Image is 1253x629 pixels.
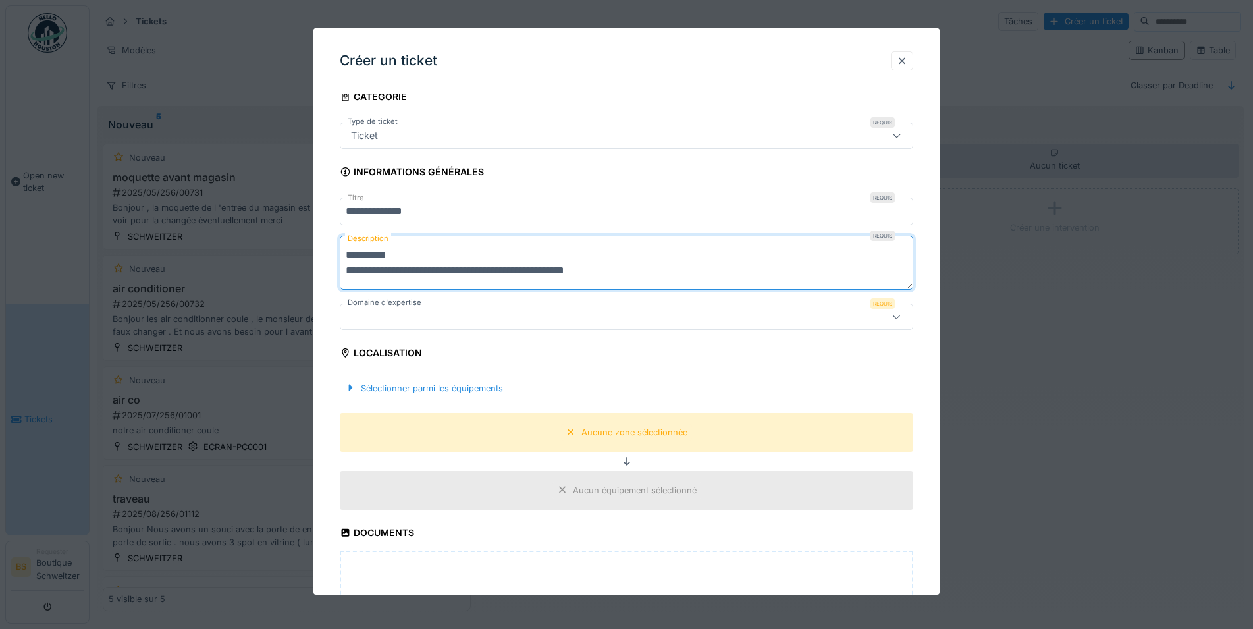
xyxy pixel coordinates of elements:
[345,231,391,247] label: Description
[340,87,408,109] div: Catégorie
[345,116,400,127] label: Type de ticket
[340,379,508,397] div: Sélectionner parmi les équipements
[345,192,367,204] label: Titre
[870,231,895,241] div: Requis
[346,128,383,143] div: Ticket
[340,523,415,545] div: Documents
[340,162,485,184] div: Informations générales
[870,192,895,203] div: Requis
[870,298,895,309] div: Requis
[573,484,697,497] div: Aucun équipement sélectionné
[340,53,437,69] h3: Créer un ticket
[870,117,895,128] div: Requis
[345,297,424,308] label: Domaine d'expertise
[581,426,687,439] div: Aucune zone sélectionnée
[340,343,423,366] div: Localisation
